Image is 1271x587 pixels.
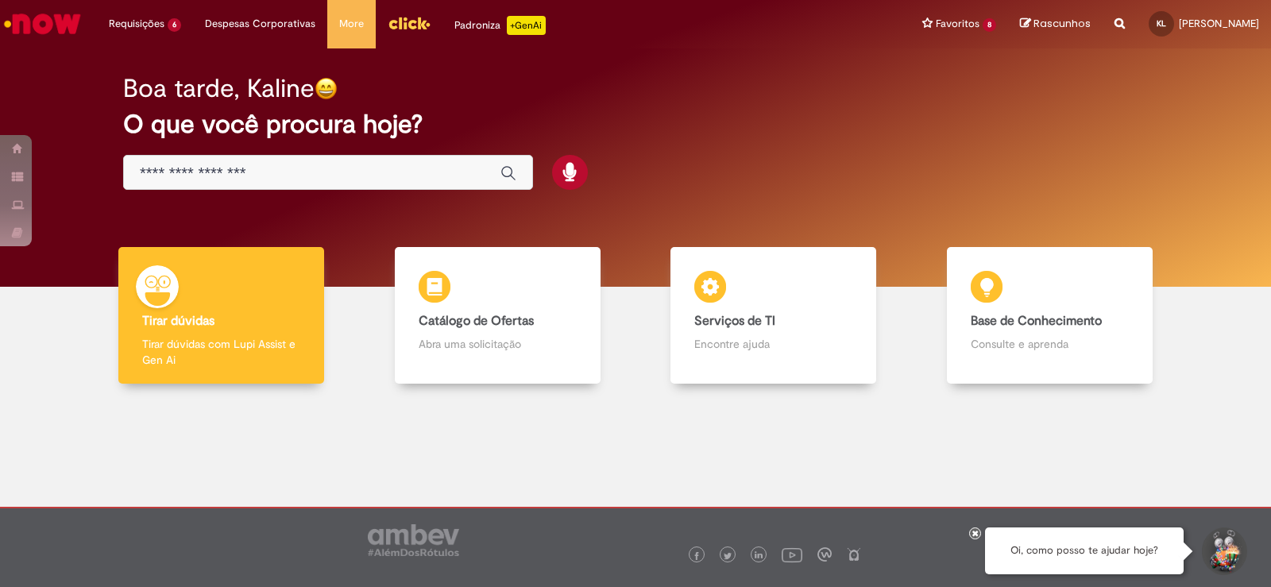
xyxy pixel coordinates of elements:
[1033,16,1091,31] span: Rascunhos
[142,313,214,329] b: Tirar dúvidas
[936,16,979,32] span: Favoritos
[388,11,431,35] img: click_logo_yellow_360x200.png
[123,75,315,102] h2: Boa tarde, Kaline
[83,247,360,384] a: Tirar dúvidas Tirar dúvidas com Lupi Assist e Gen Ai
[847,547,861,562] img: logo_footer_naosei.png
[360,247,636,384] a: Catálogo de Ofertas Abra uma solicitação
[782,544,802,565] img: logo_footer_youtube.png
[635,247,912,384] a: Serviços de TI Encontre ajuda
[912,247,1188,384] a: Base de Conhecimento Consulte e aprenda
[205,16,315,32] span: Despesas Corporativas
[1179,17,1259,30] span: [PERSON_NAME]
[971,313,1102,329] b: Base de Conhecimento
[1020,17,1091,32] a: Rascunhos
[694,313,775,329] b: Serviços de TI
[985,527,1184,574] div: Oi, como posso te ajudar hoje?
[368,524,459,556] img: logo_footer_ambev_rotulo_gray.png
[971,336,1129,352] p: Consulte e aprenda
[109,16,164,32] span: Requisições
[168,18,181,32] span: 6
[724,552,732,560] img: logo_footer_twitter.png
[755,551,763,561] img: logo_footer_linkedin.png
[142,336,300,368] p: Tirar dúvidas com Lupi Assist e Gen Ai
[419,336,577,352] p: Abra uma solicitação
[507,16,546,35] p: +GenAi
[339,16,364,32] span: More
[315,77,338,100] img: happy-face.png
[694,336,852,352] p: Encontre ajuda
[817,547,832,562] img: logo_footer_workplace.png
[123,110,1148,138] h2: O que você procura hoje?
[2,8,83,40] img: ServiceNow
[454,16,546,35] div: Padroniza
[983,18,996,32] span: 8
[693,552,701,560] img: logo_footer_facebook.png
[1157,18,1166,29] span: KL
[1200,527,1247,575] button: Iniciar Conversa de Suporte
[419,313,534,329] b: Catálogo de Ofertas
